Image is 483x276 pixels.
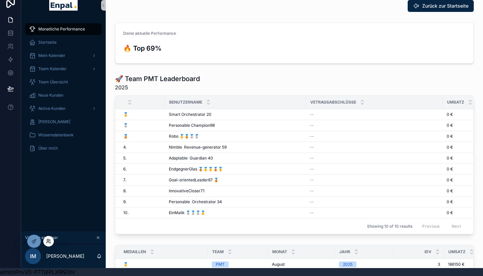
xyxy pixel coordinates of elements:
a: 6. [123,166,161,172]
span: 0 € [447,112,453,117]
span: IDV [425,249,431,254]
a: [PERSON_NAME] [25,116,102,128]
span: Smart Orchestrator 20 [169,112,211,117]
span: 8. [123,188,127,194]
span: 🥇 [123,262,128,267]
span: 0 € [447,210,453,215]
a: Startseite [25,36,102,48]
a: -- [310,199,439,205]
a: -- [310,156,439,161]
a: Personable Champion98 [169,123,302,128]
a: Mein Kalender [25,50,102,62]
span: Jahr [339,249,350,254]
span: 10. [123,210,129,215]
span: 7. [123,177,126,183]
a: 9. [123,199,161,205]
span: Team Kalender [38,66,67,71]
span: -- [310,166,314,172]
a: EndgegnerGlas 🥉🥇🥇🥉🥇 [169,166,302,172]
span: [PERSON_NAME] [38,119,70,124]
span: Umsatz [448,249,465,254]
a: 🥈 [123,123,161,128]
a: EinMalik 🥈🥈🥈🥇 [169,210,302,215]
span: 186150 € [448,262,464,267]
span: InnovativeCloser71 [169,188,204,194]
span: 5. [123,156,127,161]
span: Startseite [38,40,56,45]
a: -- [310,177,439,183]
a: InnovativeCloser71 [169,188,302,194]
span: 0 € [447,156,453,161]
a: -- [310,188,439,194]
a: 4. [123,145,161,150]
span: 0 € [447,199,453,205]
h3: 🔥 Top 69% [123,43,205,53]
div: 2025 [343,261,353,267]
span: 6. [123,166,127,172]
span: Nimble Revenue-generator 59 [169,145,227,150]
span: -- [310,123,314,128]
span: Adaptable Guardian 40 [169,156,213,161]
span: Umsatz [447,100,464,105]
div: scrollable content [21,19,106,163]
span: IM [30,252,36,260]
span: Medaillen [124,249,146,254]
a: Personable Orchestrator 34 [169,199,302,205]
a: Aktive Kunden [25,103,102,115]
span: 0 € [447,145,453,150]
span: -- [310,112,314,117]
a: Adaptable Guardian 40 [169,156,302,161]
a: 10. [123,210,161,215]
a: Robo 🥇🥉🥈🥈 [169,134,302,139]
span: Aktive Kunden [38,106,65,111]
span: Monatliche Performance [38,26,85,32]
a: -- [310,145,439,150]
span: -- [310,145,314,150]
span: Benutzername [169,100,202,105]
a: Wissensdatenbank [25,129,102,141]
span: EndgegnerGlas 🥉🥇🥇🥉🥇 [169,166,223,172]
span: Über mich [38,146,58,151]
span: Robo 🥇🥉🥈🥈 [169,134,199,139]
span: -- [310,199,314,205]
span: Goal-orientedLeader87 🥉 [169,177,219,183]
span: 0 € [447,177,453,183]
a: -- [310,210,439,215]
a: 8. [123,188,161,194]
a: Goal-orientedLeader87 🥉 [169,177,302,183]
a: -- [310,112,439,117]
a: Über mich [25,142,102,154]
span: Showing 10 of 10 results [367,224,412,229]
a: Team Kalender [25,63,102,75]
span: 0 € [447,123,453,128]
span: -- [310,177,314,183]
span: EinMalik 🥈🥈🥈🥇 [169,210,205,215]
span: -- [310,156,314,161]
span: Zurück zur Startseite [422,3,468,9]
div: PMT [216,261,225,267]
span: -- [310,188,314,194]
a: Team Übersicht [25,76,102,88]
h1: 🚀 Team PMT Leaderboard [115,74,200,83]
a: Smart Orchestrator 20 [169,112,302,117]
a: Nimble Revenue-generator 59 [169,145,302,150]
a: -- [310,134,439,139]
span: Personable Orchestrator 34 [169,199,222,205]
a: Neue Kunden [25,89,102,101]
span: 2025 [115,83,200,91]
span: 3 [398,262,440,267]
span: 🥉 [123,134,128,139]
span: 0 € [447,166,453,172]
a: 5. [123,156,161,161]
span: August [272,262,285,267]
span: Team [212,249,224,254]
span: Team Übersicht [38,79,68,85]
a: Monatliche Performance [25,23,102,35]
span: Viewing as Intisar [25,235,58,240]
span: 4. [123,145,127,150]
span: Monat [272,249,287,254]
span: 9. [123,199,127,205]
a: 🥉 [123,134,161,139]
span: -- [310,134,314,139]
a: 7. [123,177,161,183]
